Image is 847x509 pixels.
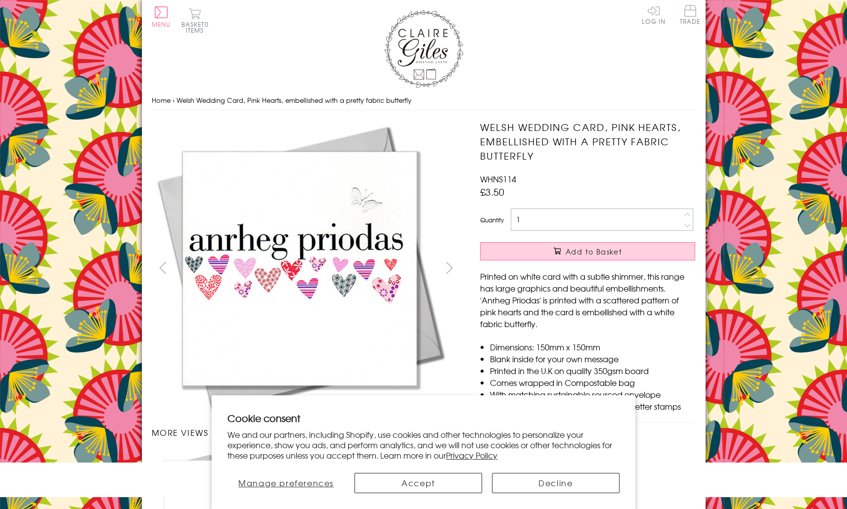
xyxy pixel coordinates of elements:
button: Basket0 items [181,8,209,33]
label: Quantity [480,215,504,224]
a: Trade [680,5,701,26]
img: Welsh Wedding Card, Pink Hearts, embellished with a pretty fabric butterfly [151,120,448,417]
li: Blank inside for your own message [490,353,695,365]
button: Accept [355,473,482,493]
span: › [173,95,175,105]
li: Printed in the U.K on quality 350gsm board [490,365,695,377]
h2: Cookie consent [227,411,620,425]
p: We and our partners, including Shopify, use cookies and other technologies to personalize your ex... [227,429,620,460]
span: Welsh Wedding Card, Pink Hearts, embellished with a pretty fabric butterfly [177,95,411,105]
button: next [438,256,460,279]
button: Add to Basket [480,242,695,260]
span: 0 items [186,20,209,35]
li: With matching sustainable sourced envelope [490,388,695,400]
button: Manage preferences [227,473,345,493]
span: WHNS114 [480,173,516,185]
span: Trade [680,5,701,24]
li: Comes wrapped in Compostable bag [490,377,695,388]
button: Decline [492,473,620,493]
a: Log In [642,5,666,24]
img: Welsh Wedding Card, Pink Hearts, embellished with a pretty fabric butterfly [460,120,757,417]
p: Printed on white card with a subtle shimmer, this range has large graphics and beautiful embellis... [480,270,695,330]
span: Manage preferences [238,477,334,489]
span: £3.50 [480,185,504,199]
button: Menu [152,6,171,27]
nav: breadcrumbs [152,90,696,111]
span: Menu [152,20,171,29]
button: prev [152,256,174,279]
li: Dimensions: 150mm x 150mm [490,341,695,353]
a: Home [152,95,171,105]
h1: Welsh Wedding Card, Pink Hearts, embellished with a pretty fabric butterfly [480,120,695,163]
span: Add to Basket [566,247,622,256]
img: Claire Giles Greetings Cards [384,10,463,88]
a: Privacy Policy [446,449,497,461]
h3: More views [152,426,461,438]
